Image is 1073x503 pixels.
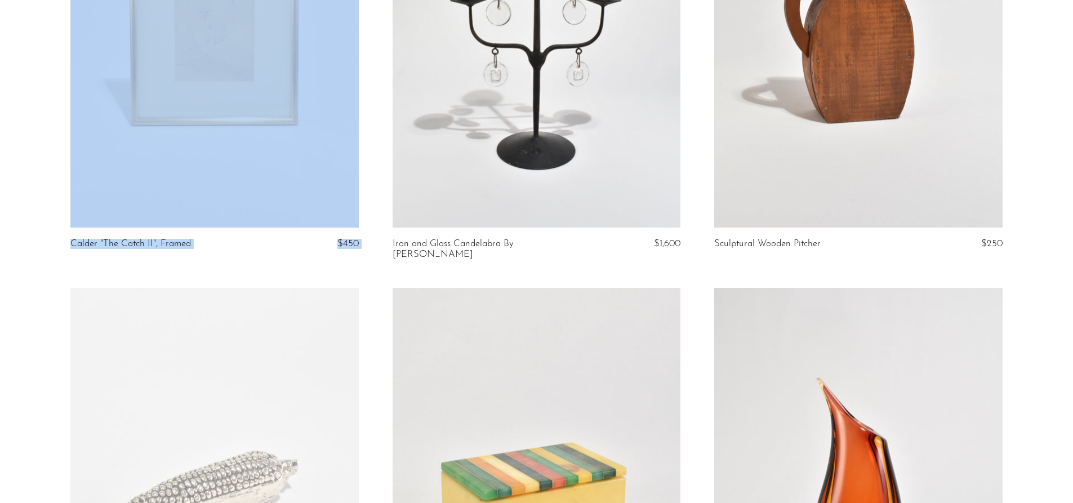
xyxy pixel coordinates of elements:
a: Calder "The Catch II", Framed [70,239,191,249]
span: $450 [337,239,359,248]
a: Iron and Glass Candelabra By [PERSON_NAME] [393,239,587,260]
a: Sculptural Wooden Pitcher [714,239,821,249]
span: $250 [981,239,1003,248]
span: $1,600 [654,239,680,248]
